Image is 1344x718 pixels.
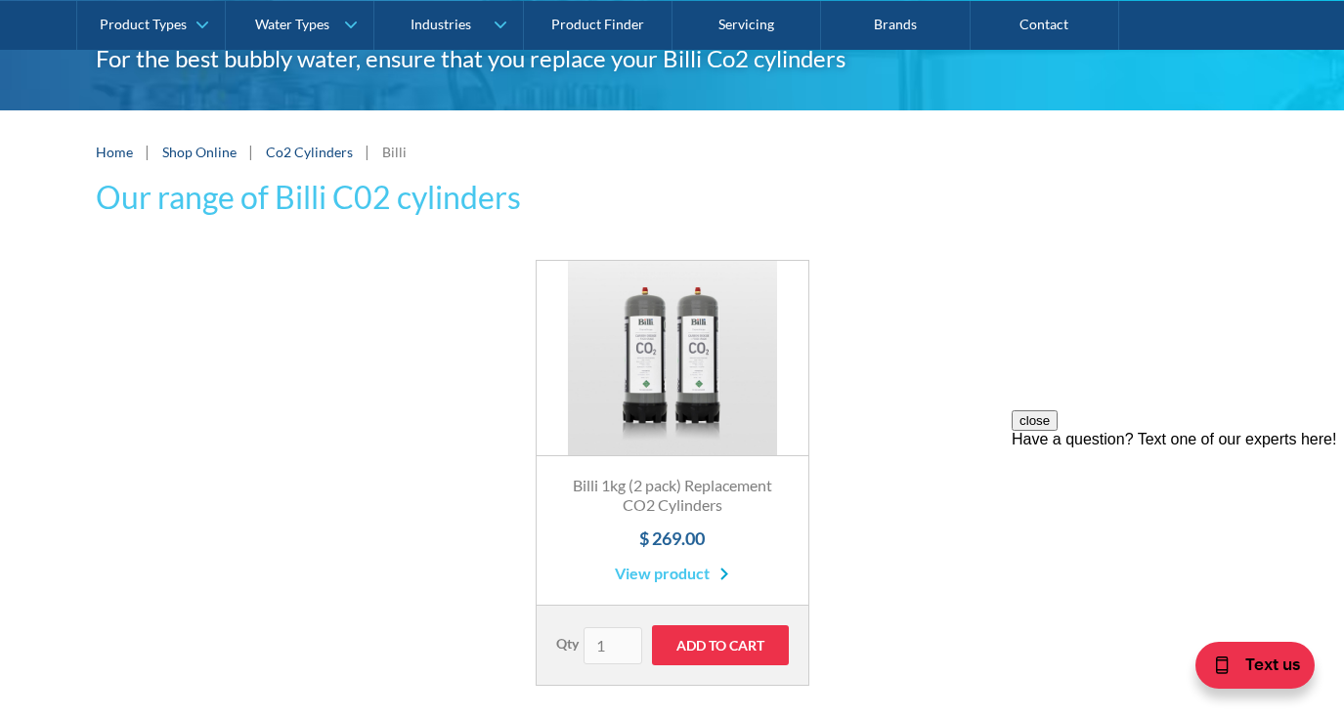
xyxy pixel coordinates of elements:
[382,142,407,162] div: Billi
[1012,410,1344,645] iframe: podium webchat widget prompt
[652,625,789,665] input: Add to Cart
[143,140,152,163] div: |
[162,142,237,162] a: Shop Online
[556,476,789,517] h3: Billi 1kg (2 pack) Replacement CO2 Cylinders
[246,140,256,163] div: |
[1149,620,1344,718] iframe: podium webchat widget bubble
[411,16,471,32] div: Industries
[100,16,187,32] div: Product Types
[96,41,1249,76] h2: For the best bubbly water, ensure that you replace your Billi Co2 cylinders
[96,174,521,221] h3: Our range of Billi C02 cylinders
[363,140,372,163] div: |
[556,526,789,552] h4: $ 269.00
[266,144,353,160] a: Co2 Cylinders
[556,633,579,654] label: Qty
[255,16,329,32] div: Water Types
[96,142,133,162] a: Home
[615,562,729,585] a: View product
